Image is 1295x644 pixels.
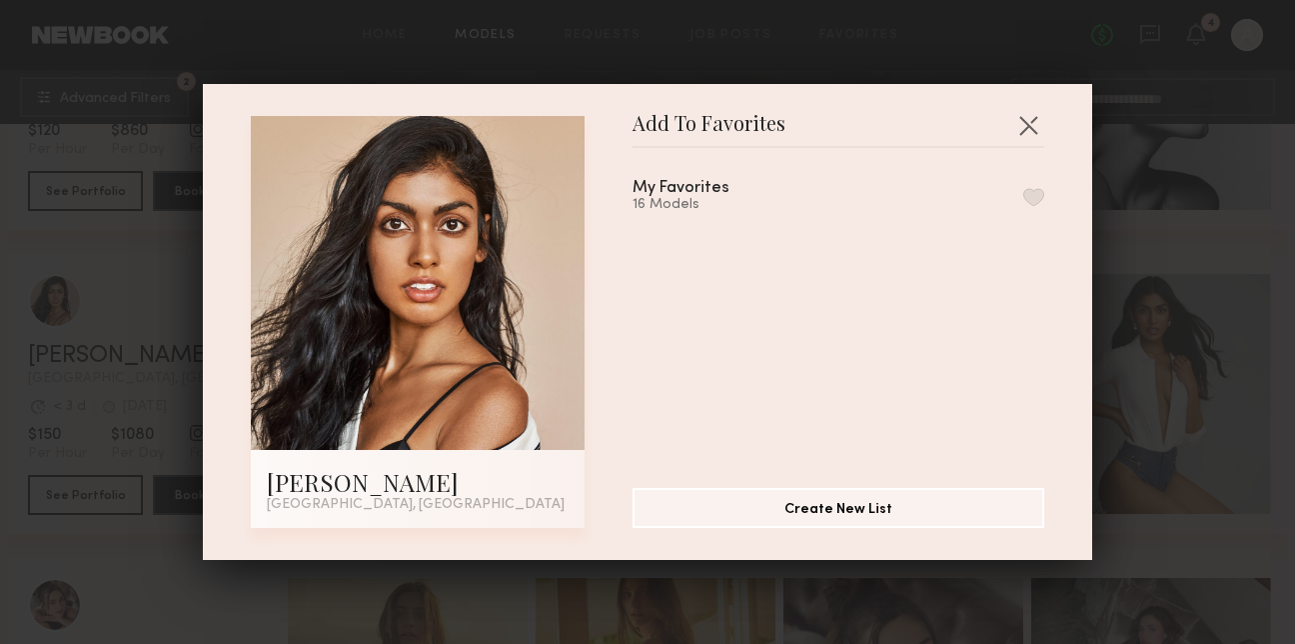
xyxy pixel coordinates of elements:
div: [PERSON_NAME] [267,466,569,498]
button: Create New List [633,488,1044,528]
div: [GEOGRAPHIC_DATA], [GEOGRAPHIC_DATA] [267,498,569,512]
div: My Favorites [633,180,729,197]
button: Close [1012,109,1044,141]
div: 16 Models [633,197,777,213]
span: Add To Favorites [633,116,785,146]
